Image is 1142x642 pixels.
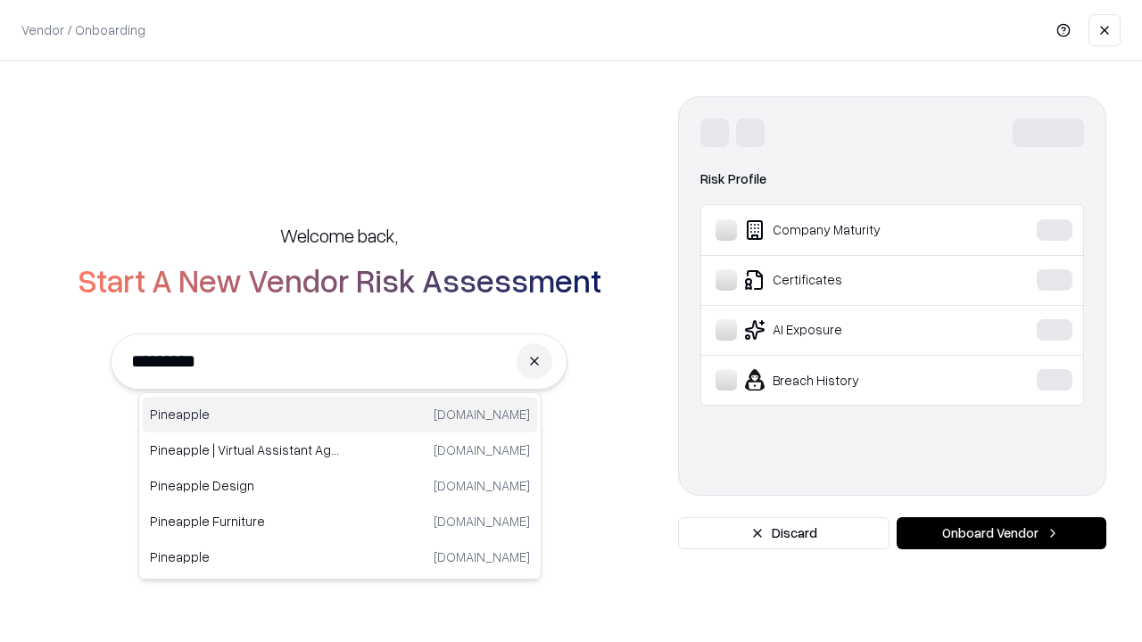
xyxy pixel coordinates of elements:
[150,512,340,531] p: Pineapple Furniture
[434,476,530,495] p: [DOMAIN_NAME]
[716,319,982,341] div: AI Exposure
[150,440,340,459] p: Pineapple | Virtual Assistant Agency
[678,517,890,549] button: Discard
[434,547,530,566] p: [DOMAIN_NAME]
[716,219,982,241] div: Company Maturity
[280,223,398,248] h5: Welcome back,
[716,269,982,291] div: Certificates
[700,169,1084,190] div: Risk Profile
[434,440,530,459] p: [DOMAIN_NAME]
[434,512,530,531] p: [DOMAIN_NAME]
[150,547,340,566] p: Pineapple
[138,392,542,580] div: Suggestions
[897,517,1106,549] button: Onboard Vendor
[434,405,530,424] p: [DOMAIN_NAME]
[150,476,340,495] p: Pineapple Design
[150,405,340,424] p: Pineapple
[78,262,601,298] h2: Start A New Vendor Risk Assessment
[716,369,982,391] div: Breach History
[21,21,145,39] p: Vendor / Onboarding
